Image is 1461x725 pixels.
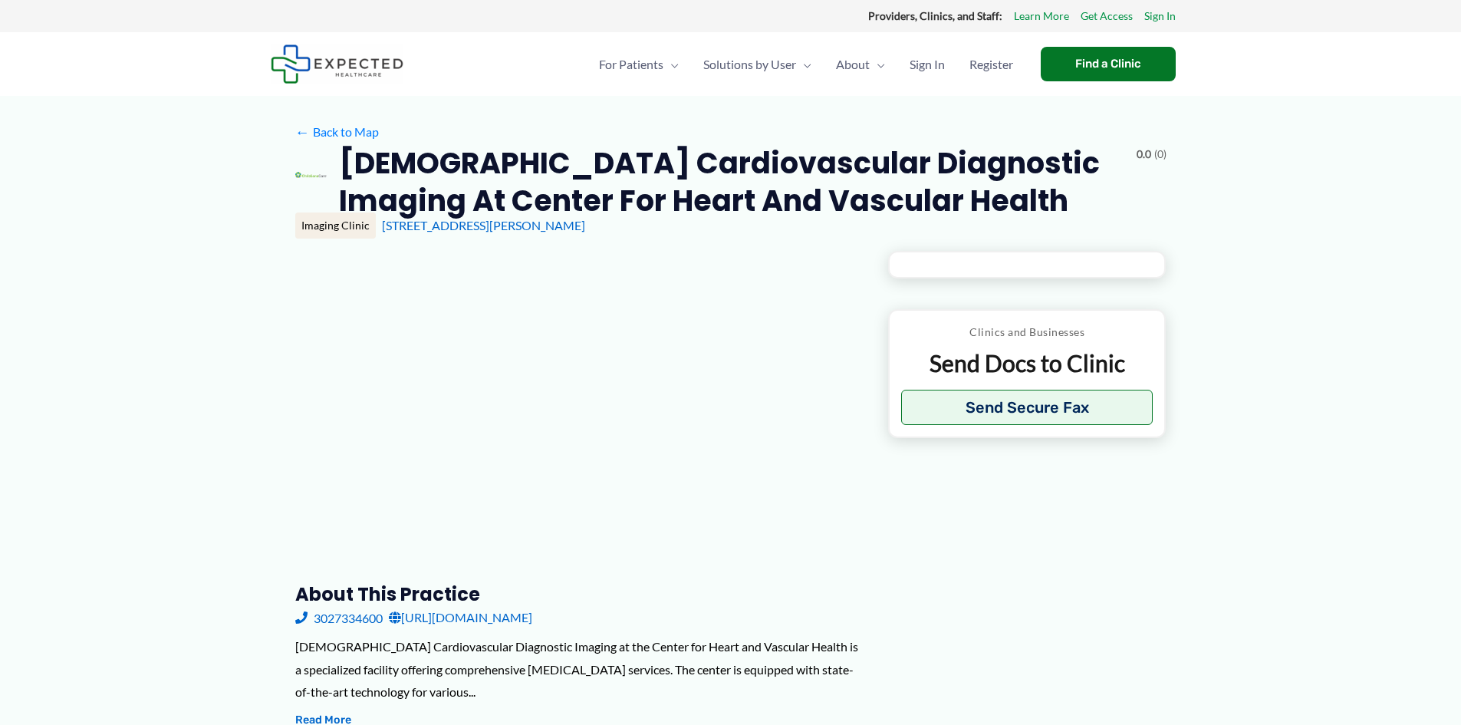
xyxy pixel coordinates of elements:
a: Find a Clinic [1041,47,1176,81]
h2: [DEMOGRAPHIC_DATA] Cardiovascular Diagnostic Imaging at Center for Heart and Vascular Health [339,144,1124,220]
a: AboutMenu Toggle [824,38,897,91]
span: Register [969,38,1013,91]
p: Send Docs to Clinic [901,348,1153,378]
a: For PatientsMenu Toggle [587,38,691,91]
a: [URL][DOMAIN_NAME] [389,606,532,629]
a: [STREET_ADDRESS][PERSON_NAME] [382,218,585,232]
a: Sign In [1144,6,1176,26]
a: 3027334600 [295,606,383,629]
a: Register [957,38,1025,91]
a: Learn More [1014,6,1069,26]
span: For Patients [599,38,663,91]
span: (0) [1154,144,1166,164]
span: ← [295,124,310,139]
a: Sign In [897,38,957,91]
span: Solutions by User [703,38,796,91]
a: Solutions by UserMenu Toggle [691,38,824,91]
a: ←Back to Map [295,120,379,143]
img: Expected Healthcare Logo - side, dark font, small [271,44,403,84]
strong: Providers, Clinics, and Staff: [868,9,1002,22]
span: Menu Toggle [870,38,885,91]
span: Menu Toggle [663,38,679,91]
h3: About this practice [295,582,864,606]
span: Sign In [910,38,945,91]
span: Menu Toggle [796,38,811,91]
span: About [836,38,870,91]
div: [DEMOGRAPHIC_DATA] Cardiovascular Diagnostic Imaging at the Center for Heart and Vascular Health ... [295,635,864,704]
nav: Primary Site Navigation [587,38,1025,91]
p: Clinics and Businesses [901,322,1153,342]
span: 0.0 [1137,144,1151,164]
button: Send Secure Fax [901,390,1153,425]
div: Imaging Clinic [295,213,376,239]
a: Get Access [1081,6,1133,26]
